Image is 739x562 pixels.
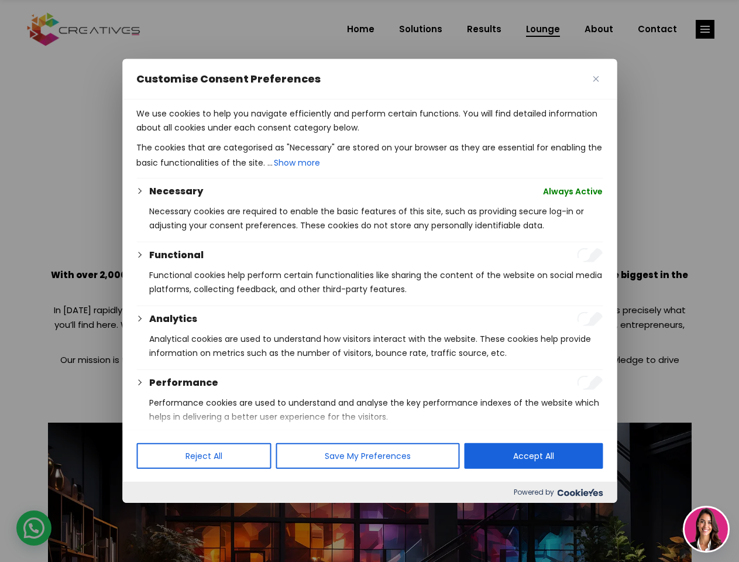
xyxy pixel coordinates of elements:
div: Customise Consent Preferences [122,59,617,503]
button: Performance [149,376,218,390]
div: Powered by [122,482,617,503]
img: agent [685,508,728,551]
p: Performance cookies are used to understand and analyse the key performance indexes of the website... [149,396,603,424]
p: We use cookies to help you navigate efficiently and perform certain functions. You will find deta... [136,107,603,135]
button: Show more [273,155,321,171]
p: Analytical cookies are used to understand how visitors interact with the website. These cookies h... [149,332,603,360]
p: The cookies that are categorised as "Necessary" are stored on your browser as they are essential ... [136,140,603,171]
button: Analytics [149,312,197,326]
button: Close [589,72,603,86]
img: Cookieyes logo [557,489,603,496]
button: Reject All [136,443,271,469]
span: Always Active [543,184,603,198]
img: Close [593,76,599,82]
button: Necessary [149,184,203,198]
span: Customise Consent Preferences [136,72,321,86]
p: Necessary cookies are required to enable the basic features of this site, such as providing secur... [149,204,603,232]
button: Accept All [464,443,603,469]
button: Save My Preferences [276,443,459,469]
input: Enable Analytics [577,312,603,326]
input: Enable Functional [577,248,603,262]
button: Functional [149,248,204,262]
p: Functional cookies help perform certain functionalities like sharing the content of the website o... [149,268,603,296]
input: Enable Performance [577,376,603,390]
